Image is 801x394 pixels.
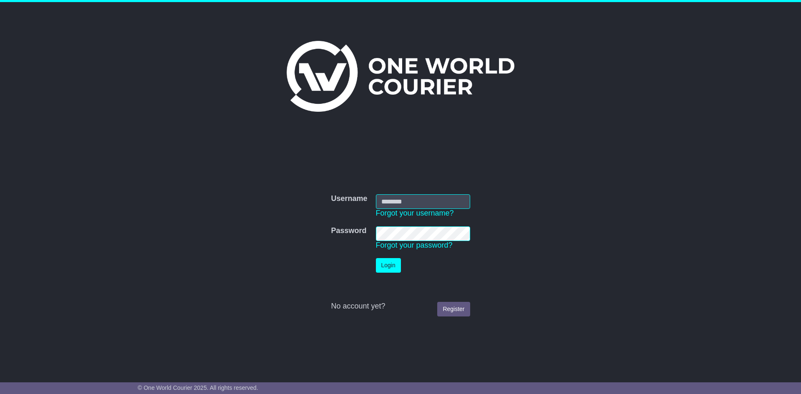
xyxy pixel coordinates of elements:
label: Password [331,226,366,236]
div: No account yet? [331,302,470,311]
a: Forgot your password? [376,241,453,249]
a: Forgot your username? [376,209,454,217]
img: One World [287,41,514,112]
a: Register [437,302,470,316]
button: Login [376,258,401,273]
span: © One World Courier 2025. All rights reserved. [138,384,258,391]
label: Username [331,194,367,203]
